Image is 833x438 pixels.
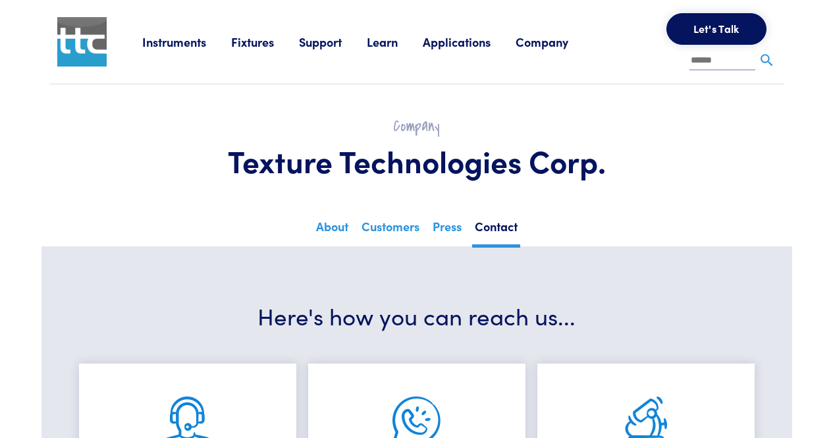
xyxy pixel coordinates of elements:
a: Customers [359,215,422,244]
h3: Here's how you can reach us... [81,299,753,331]
h2: Company [81,116,753,136]
a: Applications [423,34,516,50]
a: Press [430,215,464,244]
button: Let's Talk [666,13,766,45]
img: ttc_logo_1x1_v1.0.png [57,17,107,67]
a: Company [516,34,593,50]
a: Fixtures [231,34,299,50]
a: About [313,215,351,244]
a: Support [299,34,367,50]
a: Learn [367,34,423,50]
a: Contact [472,215,520,248]
h1: Texture Technologies Corp. [81,142,753,180]
a: Instruments [142,34,231,50]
